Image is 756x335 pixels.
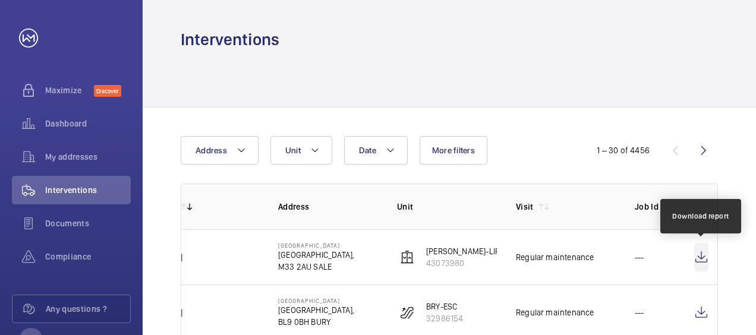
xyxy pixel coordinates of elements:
span: Documents [45,217,131,229]
span: More filters [432,146,475,155]
p: [GEOGRAPHIC_DATA] [278,242,354,249]
img: elevator.svg [400,250,414,264]
div: 1 – 30 of 4456 [597,144,650,156]
p: [GEOGRAPHIC_DATA], [278,304,354,316]
span: Date [359,146,376,155]
span: Dashboard [45,118,131,129]
span: Any questions ? [46,303,130,315]
span: Maximize [45,84,94,96]
p: BRY-ESC [426,301,463,312]
p: Job Id [635,201,675,213]
span: My addresses [45,151,131,163]
p: 32986154 [426,312,463,324]
button: More filters [420,136,487,165]
p: [PERSON_NAME]-LIFT [426,245,503,257]
button: Address [181,136,259,165]
p: --- [635,306,644,318]
p: Unit [397,201,497,213]
span: Discover [94,85,121,97]
span: Interventions [45,184,131,196]
button: Date [344,136,408,165]
span: Unit [285,146,301,155]
div: Regular maintenance [516,306,594,318]
span: Compliance [45,251,131,263]
p: --- [635,251,644,263]
p: BL9 0BH BURY [278,316,354,328]
p: [GEOGRAPHIC_DATA] [278,297,354,304]
p: 43073980 [426,257,503,269]
img: escalator.svg [400,305,414,320]
div: Download report [672,211,729,222]
p: Visit [516,201,534,213]
p: [GEOGRAPHIC_DATA], [278,249,354,261]
span: Address [196,146,227,155]
h1: Interventions [181,29,279,50]
p: M33 2AU SALE [278,261,354,273]
button: Unit [270,136,332,165]
p: Address [278,201,378,213]
div: Regular maintenance [516,251,594,263]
